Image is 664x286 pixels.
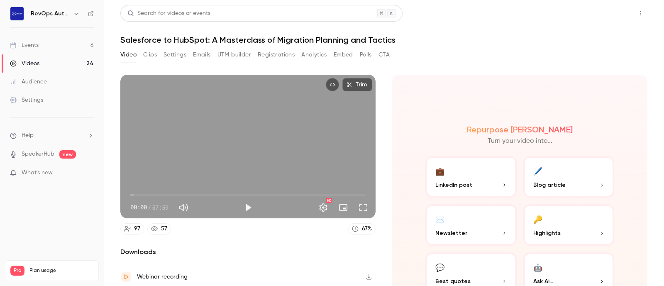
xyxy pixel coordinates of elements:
[120,35,647,45] h1: Salesforce to HubSpot: A Masterclass of Migration Planning and Tactics
[10,96,43,104] div: Settings
[533,277,553,286] span: Ask Ai...
[161,225,167,233] div: 57
[348,223,376,235] a: 67%
[10,41,39,49] div: Events
[523,156,615,198] button: 🖊️Blog article
[10,131,94,140] li: help-dropdown-opener
[301,48,327,61] button: Analytics
[130,203,168,212] div: 00:00
[127,9,210,18] div: Search for videos or events
[533,164,542,177] div: 🖊️
[134,225,140,233] div: 97
[143,48,157,61] button: Clips
[378,48,390,61] button: CTA
[240,199,256,216] button: Play
[425,156,517,198] button: 💼LinkedIn post
[435,213,444,225] div: ✉️
[130,203,147,212] span: 00:00
[435,164,444,177] div: 💼
[10,78,47,86] div: Audience
[634,7,647,20] button: Top Bar Actions
[533,213,542,225] div: 🔑
[533,181,566,189] span: Blog article
[84,169,94,177] iframe: Noticeable Trigger
[360,48,372,61] button: Polls
[152,203,168,212] span: 57:59
[595,5,627,22] button: Share
[435,261,444,274] div: 💬
[137,272,188,282] div: Webinar recording
[435,277,471,286] span: Best quotes
[355,199,371,216] button: Full screen
[342,78,372,91] button: Trim
[29,267,93,274] span: Plan usage
[147,223,171,235] a: 57
[22,131,34,140] span: Help
[326,78,339,91] button: Embed video
[120,223,144,235] a: 97
[533,261,542,274] div: 🤖
[193,48,210,61] button: Emails
[22,150,54,159] a: SpeakerHub
[175,199,192,216] button: Mute
[120,247,376,257] h2: Downloads
[258,48,295,61] button: Registrations
[523,204,615,246] button: 🔑Highlights
[10,59,39,68] div: Videos
[148,203,151,212] span: /
[362,225,372,233] div: 67 %
[435,229,467,237] span: Newsletter
[10,7,24,20] img: RevOps Automated
[315,199,332,216] button: Settings
[22,169,53,177] span: What's new
[488,136,552,146] p: Turn your video into...
[467,125,573,134] h2: Repurpose [PERSON_NAME]
[425,204,517,246] button: ✉️Newsletter
[59,150,76,159] span: new
[533,229,561,237] span: Highlights
[10,266,24,276] span: Pro
[326,198,332,203] div: HD
[335,199,352,216] button: Turn on miniplayer
[120,48,137,61] button: Video
[164,48,186,61] button: Settings
[31,10,70,18] h6: RevOps Automated
[435,181,472,189] span: LinkedIn post
[217,48,251,61] button: UTM builder
[334,48,353,61] button: Embed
